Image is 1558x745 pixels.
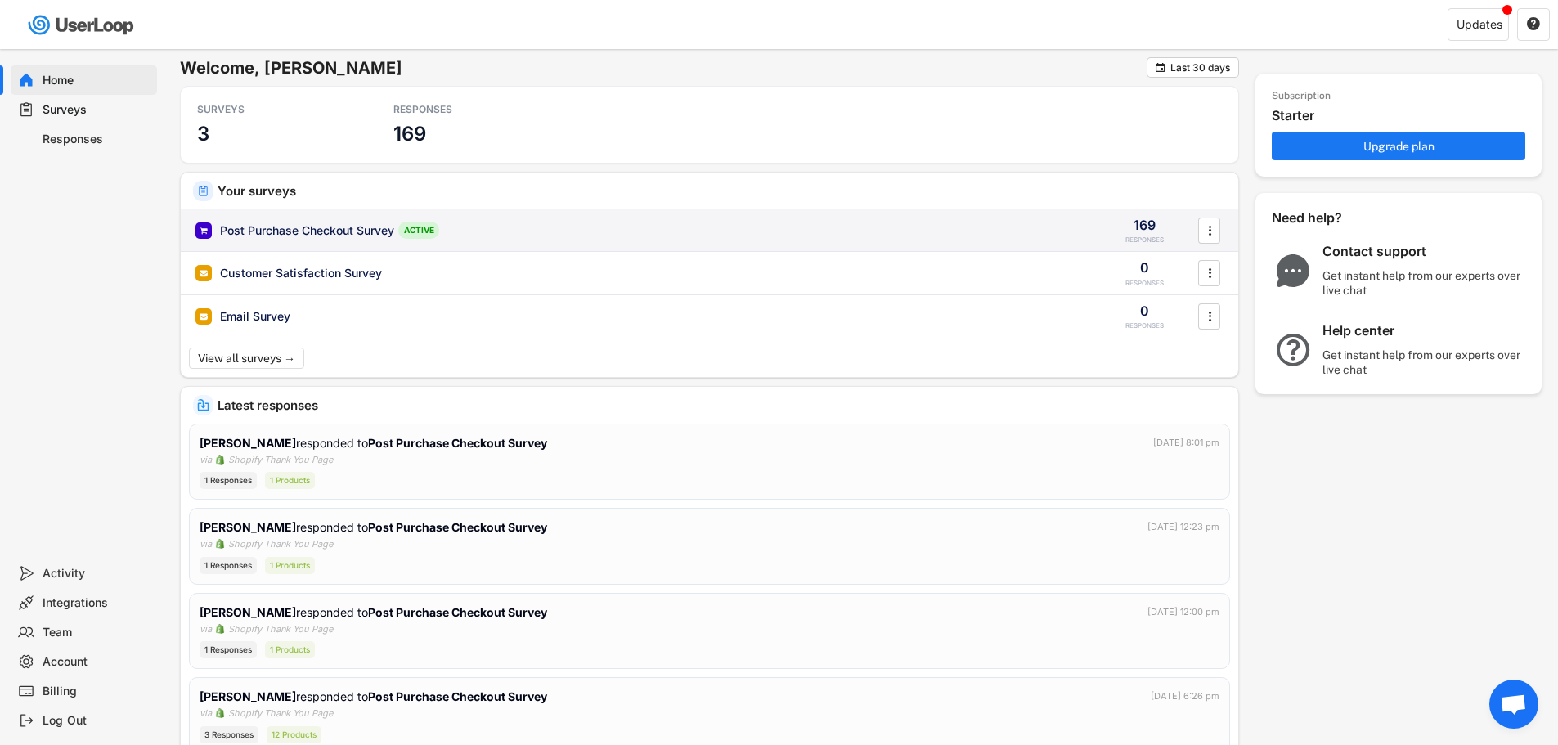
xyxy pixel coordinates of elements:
[1272,209,1386,227] div: Need help?
[200,518,550,536] div: responded to
[200,604,550,621] div: responded to
[200,689,296,703] strong: [PERSON_NAME]
[393,121,426,146] h3: 169
[368,605,547,619] strong: Post Purchase Checkout Survey
[215,455,225,465] img: 1156660_ecommerce_logo_shopify_icon%20%281%29.png
[1322,322,1527,339] div: Help center
[197,103,344,116] div: SURVEYS
[25,8,140,42] img: userloop-logo-01.svg
[1134,216,1156,234] div: 169
[200,520,296,534] strong: [PERSON_NAME]
[1272,254,1314,287] img: ChatMajor.svg
[197,121,209,146] h3: 3
[197,399,209,411] img: IncomingMajor.svg
[1322,243,1527,260] div: Contact support
[1147,605,1219,619] div: [DATE] 12:00 pm
[200,726,258,743] div: 3 Responses
[1147,520,1219,534] div: [DATE] 12:23 pm
[200,641,257,658] div: 1 Responses
[1272,90,1331,103] div: Subscription
[398,222,439,239] div: ACTIVE
[1125,321,1164,330] div: RESPONSES
[1156,61,1165,74] text: 
[215,539,225,549] img: 1156660_ecommerce_logo_shopify_icon%20%281%29.png
[1208,264,1211,281] text: 
[267,726,321,743] div: 12 Products
[215,624,225,634] img: 1156660_ecommerce_logo_shopify_icon%20%281%29.png
[1140,258,1149,276] div: 0
[1201,304,1218,329] button: 
[200,537,212,551] div: via
[200,688,550,705] div: responded to
[200,434,550,451] div: responded to
[200,472,257,489] div: 1 Responses
[220,222,394,239] div: Post Purchase Checkout Survey
[220,308,290,325] div: Email Survey
[200,557,257,574] div: 1 Responses
[218,185,1226,197] div: Your surveys
[43,132,150,147] div: Responses
[1208,222,1211,239] text: 
[43,713,150,729] div: Log Out
[200,707,212,720] div: via
[1526,17,1541,32] button: 
[1272,334,1314,366] img: QuestionMarkInverseMajor.svg
[1322,268,1527,298] div: Get instant help from our experts over live chat
[368,520,547,534] strong: Post Purchase Checkout Survey
[265,641,315,658] div: 1 Products
[43,102,150,118] div: Surveys
[228,622,333,636] div: Shopify Thank You Page
[1170,63,1230,73] div: Last 30 days
[43,625,150,640] div: Team
[1153,436,1219,450] div: [DATE] 8:01 pm
[43,654,150,670] div: Account
[393,103,541,116] div: RESPONSES
[218,399,1226,411] div: Latest responses
[200,622,212,636] div: via
[43,566,150,581] div: Activity
[43,595,150,611] div: Integrations
[1125,236,1164,245] div: RESPONSES
[368,689,547,703] strong: Post Purchase Checkout Survey
[1151,689,1219,703] div: [DATE] 6:26 pm
[1489,680,1538,729] div: Open chat
[43,73,150,88] div: Home
[1457,19,1502,30] div: Updates
[265,472,315,489] div: 1 Products
[220,265,382,281] div: Customer Satisfaction Survey
[1208,307,1211,325] text: 
[228,537,333,551] div: Shopify Thank You Page
[43,684,150,699] div: Billing
[215,708,225,718] img: 1156660_ecommerce_logo_shopify_icon%20%281%29.png
[1154,61,1166,74] button: 
[228,707,333,720] div: Shopify Thank You Page
[1201,218,1218,243] button: 
[228,453,333,467] div: Shopify Thank You Page
[200,605,296,619] strong: [PERSON_NAME]
[180,57,1147,79] h6: Welcome, [PERSON_NAME]
[200,453,212,467] div: via
[1527,16,1540,31] text: 
[200,436,296,450] strong: [PERSON_NAME]
[1272,132,1525,160] button: Upgrade plan
[1322,348,1527,377] div: Get instant help from our experts over live chat
[1140,302,1149,320] div: 0
[265,557,315,574] div: 1 Products
[1125,279,1164,288] div: RESPONSES
[368,436,547,450] strong: Post Purchase Checkout Survey
[1272,107,1533,124] div: Starter
[1201,261,1218,285] button: 
[189,348,304,369] button: View all surveys →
